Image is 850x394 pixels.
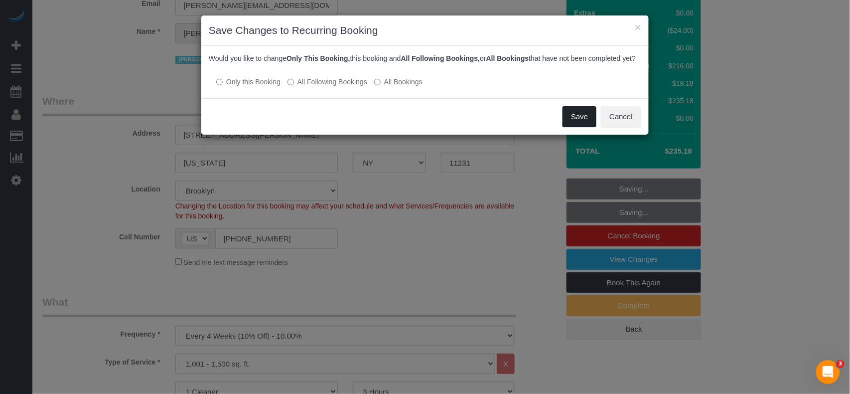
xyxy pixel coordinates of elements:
[374,79,381,85] input: All Bookings
[401,54,480,62] b: All Following Bookings,
[816,360,840,384] iframe: Intercom live chat
[287,79,294,85] input: All Following Bookings
[837,360,845,368] span: 3
[635,22,641,32] button: ×
[601,106,641,127] button: Cancel
[486,54,529,62] b: All Bookings
[287,77,367,87] label: This and all the bookings after it will be changed.
[563,106,596,127] button: Save
[216,79,223,85] input: Only this Booking
[209,23,641,38] h3: Save Changes to Recurring Booking
[209,53,641,63] p: Would you like to change this booking and or that have not been completed yet?
[286,54,350,62] b: Only This Booking,
[374,77,423,87] label: All bookings that have not been completed yet will be changed.
[216,77,281,87] label: All other bookings in the series will remain the same.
